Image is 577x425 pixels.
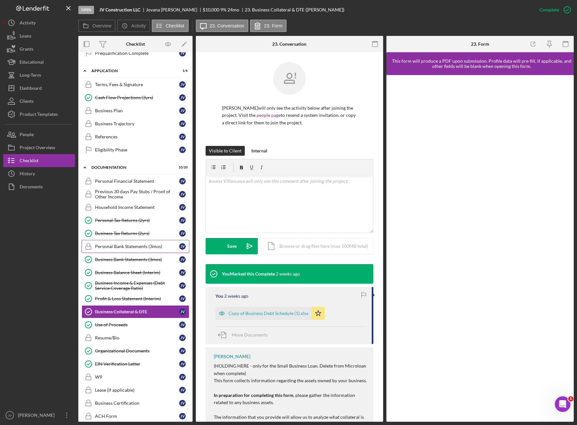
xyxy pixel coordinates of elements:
span: $10,000 [203,7,219,12]
a: ACH FormJV [82,410,189,423]
div: Prequalification Complete [95,51,179,56]
div: J V [179,400,186,406]
label: 23. Form [264,23,282,28]
button: Activity [117,20,150,32]
div: 23. Form [471,41,489,47]
div: J V [179,191,186,197]
a: Household Income StatementJV [82,201,189,214]
a: EIN Verification LetterJV [82,357,189,370]
label: Checklist [166,23,184,28]
div: Resume/Bio [95,335,179,340]
span: Move Documents [232,332,268,338]
a: Profit & Loss Statement (Interim)JV [82,292,189,305]
div: Open [78,6,94,14]
label: Activity [131,23,146,28]
iframe: Lenderfit form [393,82,568,415]
div: J V [179,387,186,393]
a: Cash Flow Projections (3yrs)JV [82,91,189,104]
a: Personal Financial StatementJV [82,175,189,188]
div: Business Collateral & DTE [95,309,179,314]
div: Checklist [126,41,145,47]
div: You Marked this Complete [222,271,275,276]
button: Save [206,238,258,254]
p: [PERSON_NAME] will only see the activity below after joining the project. Visit the to resend a s... [222,104,357,126]
a: Business Income & Expenses (Debt Service Coverage Ratio)JV [82,279,189,292]
div: Copy of Business Debt Schedule (1).xlsx [228,311,308,316]
a: people page [257,112,281,118]
a: ReferencesJV [82,130,189,143]
div: You [215,293,223,299]
div: J V [179,107,186,114]
a: Business Tax Returns (2yrs)JV [82,227,189,240]
time: 2025-09-11 18:00 [276,271,300,276]
div: Terms, Fees & Signature [95,82,179,87]
div: Business Bank Statements (3mos) [95,257,179,262]
a: Eligibility PhaseJV [82,143,189,156]
div: ACH Form [95,414,179,419]
div: J V [179,50,186,56]
div: Jovana [PERSON_NAME] [146,7,203,12]
a: Personal Bank Statements (3mos)JV [82,240,189,253]
div: J V [179,348,186,354]
button: Copy of Business Debt Schedule (1).xlsx [215,307,325,320]
a: Previous 30 days Pay Stubs / Proof of Other IncomeJV [82,188,189,201]
a: Lease (if applicable)JV [82,384,189,397]
div: J V [179,81,186,88]
div: J V [179,134,186,140]
div: J V [179,335,186,341]
div: J V [179,269,186,276]
a: Business Collateral & DTEJV [82,305,189,318]
div: J V [179,322,186,328]
time: 2025-09-11 18:00 [224,293,248,299]
div: J V [179,374,186,380]
a: Personal Tax Returns (2yrs)JV [82,214,189,227]
div: [PERSON_NAME] [16,409,59,423]
div: 23. Conversation [272,41,306,47]
button: JD[PERSON_NAME] [3,409,75,422]
div: Profit & Loss Statement (Interim) [95,296,179,301]
button: 23. Form [250,20,287,32]
div: 10 / 20 [176,165,188,169]
div: Business Balance Sheet (Interim) [95,270,179,275]
div: Household Income Statement [95,205,179,210]
div: J V [179,204,186,211]
div: W9 [95,374,179,380]
div: Internal [251,146,267,156]
div: Previous 30 days Pay Stubs / Proof of Other Income [95,189,179,199]
div: J V [179,230,186,237]
div: Save [227,238,237,254]
button: Visible to Client [206,146,245,156]
a: Business Balance Sheet (Interim)JV [82,266,189,279]
span: 1 [568,396,573,401]
div: Personal Financial Statement [95,179,179,184]
b: JV Construction LLC [99,7,140,12]
div: J V [179,243,186,250]
div: J V [179,361,186,367]
div: Use of Proceeds [95,322,179,327]
div: J V [179,256,186,263]
a: Resume/BioJV [82,331,189,344]
label: Overview [92,23,111,28]
a: Business Bank Statements (3mos)JV [82,253,189,266]
div: J V [179,295,186,302]
a: Business TrajectoryJV [82,117,189,130]
div: J V [179,308,186,315]
div: Eligibility Phase [95,147,179,152]
a: W9JV [82,370,189,384]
